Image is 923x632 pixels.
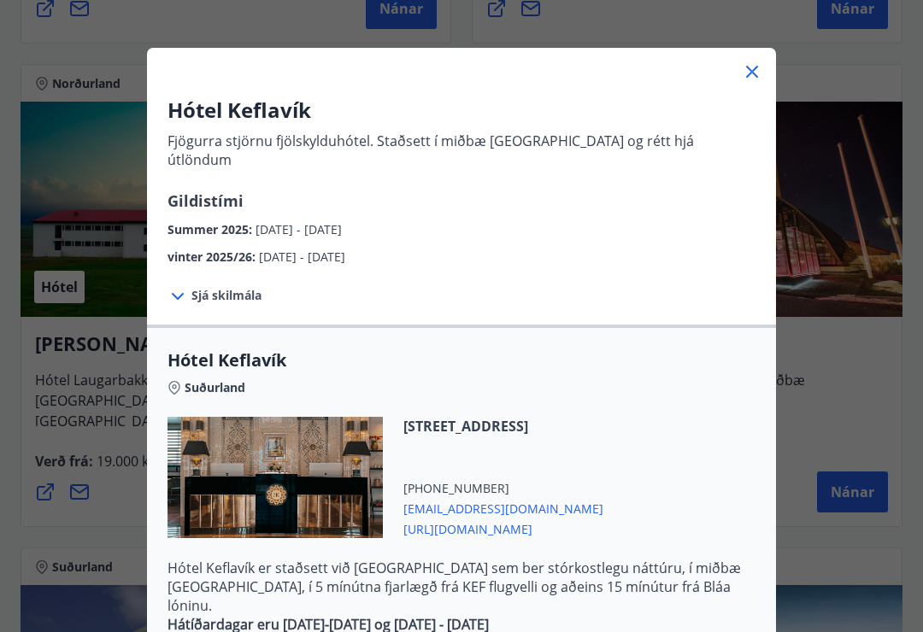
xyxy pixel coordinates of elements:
[168,249,259,265] span: vinter 2025/26 :
[168,559,755,615] p: Hótel Keflavík er staðsett við [GEOGRAPHIC_DATA] sem ber stórkostlegu náttúru, í miðbæ [GEOGRAPHI...
[168,190,244,211] span: Gildistími
[168,348,755,372] span: Hótel Keflavík
[403,497,603,518] span: [EMAIL_ADDRESS][DOMAIN_NAME]
[168,221,256,237] span: Summer 2025 :
[259,249,345,265] span: [DATE] - [DATE]
[403,417,603,436] span: [STREET_ADDRESS]
[168,96,755,125] h3: Hótel Keflavík
[403,480,603,497] span: [PHONE_NUMBER]
[168,132,755,169] p: Fjögurra stjörnu fjölskylduhótel. Staðsett í miðbæ [GEOGRAPHIC_DATA] og rétt hjá útlöndum
[403,518,603,538] span: [URL][DOMAIN_NAME]
[256,221,342,237] span: [DATE] - [DATE]
[191,287,262,304] span: Sjá skilmála
[185,379,245,396] span: Suðurland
